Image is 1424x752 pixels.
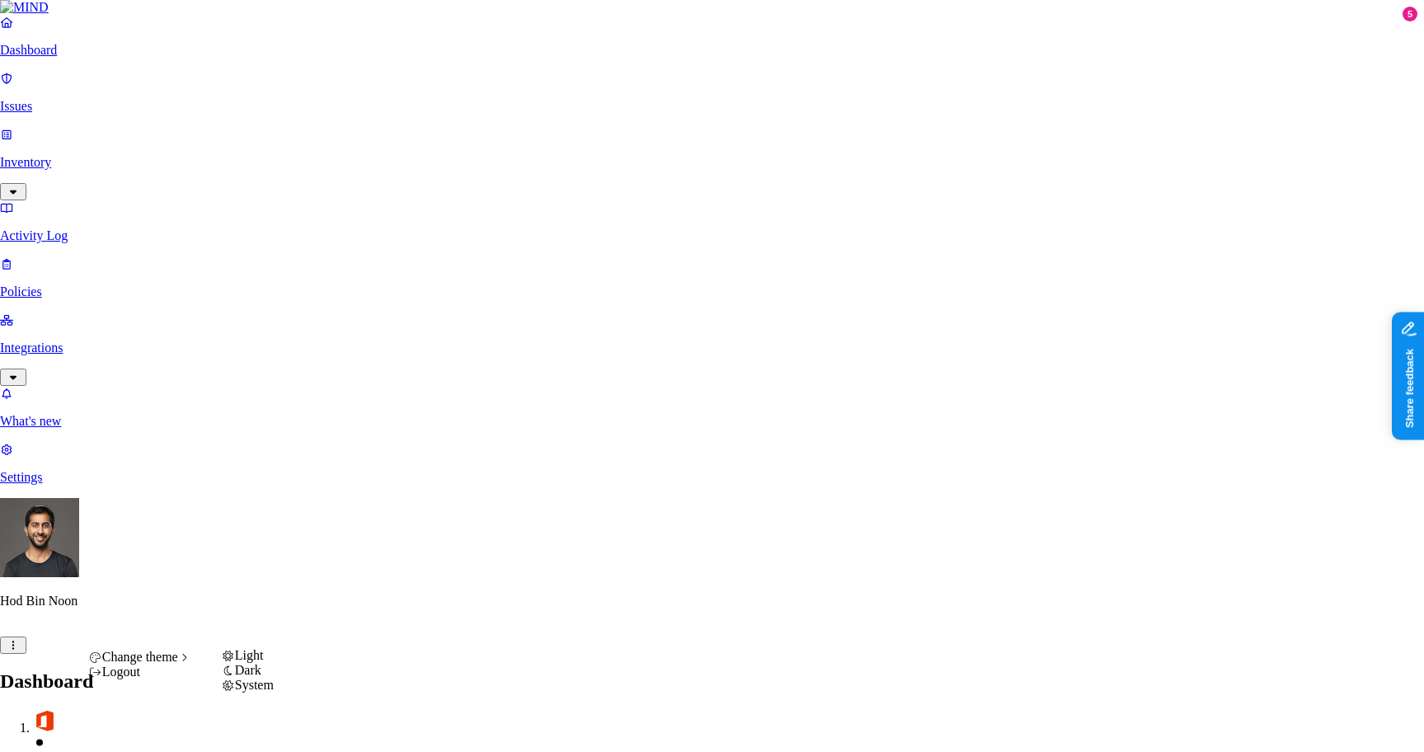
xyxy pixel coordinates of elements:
[235,663,261,677] span: Dark
[235,678,274,692] span: System
[235,648,264,662] span: Light
[102,650,178,664] span: Change theme
[89,665,191,679] div: Logout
